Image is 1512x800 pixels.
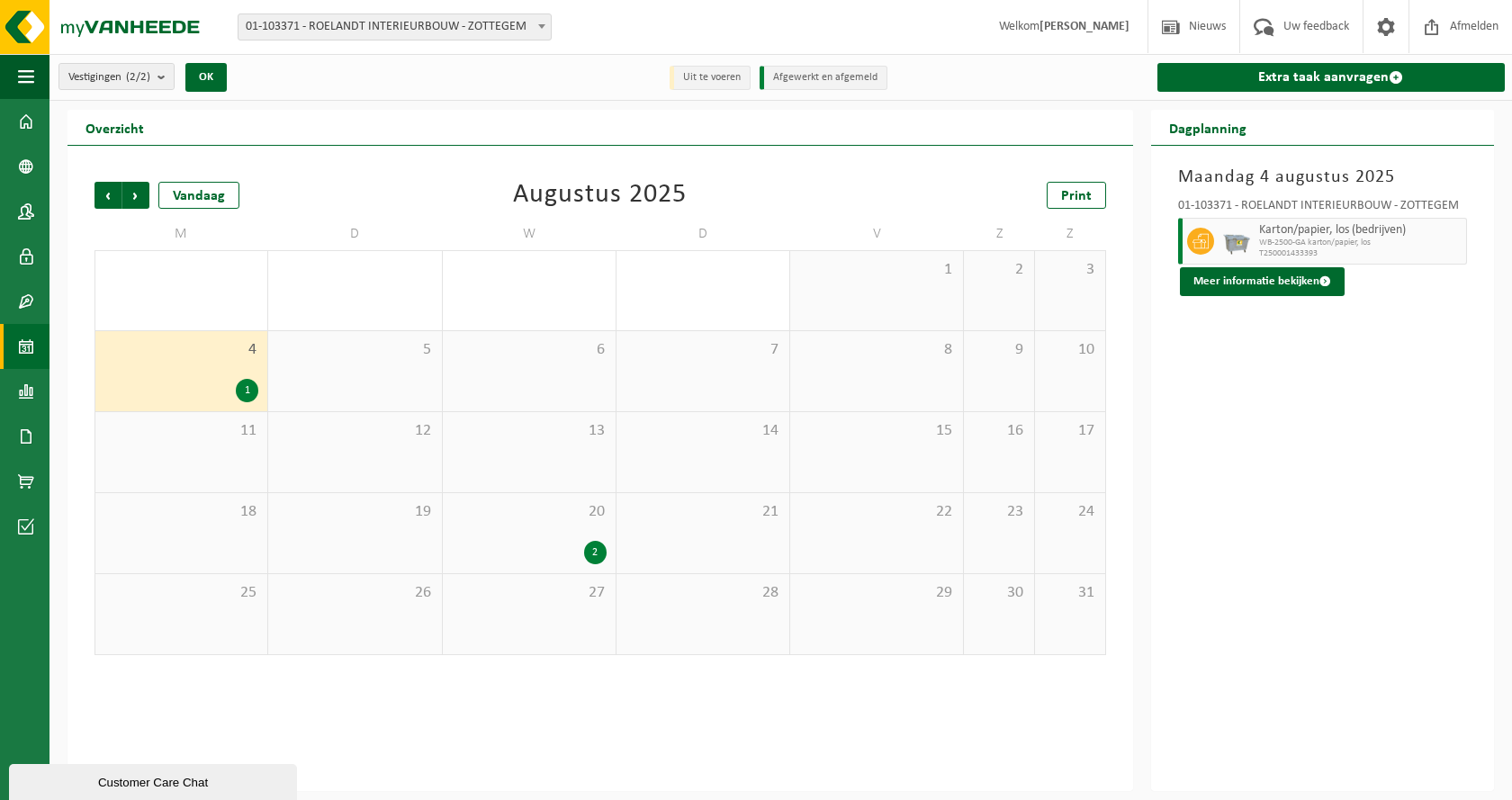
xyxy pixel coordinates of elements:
td: Z [964,218,1035,250]
td: D [268,218,442,250]
span: 29 [799,583,954,603]
span: 5 [277,340,432,360]
span: 18 [104,502,258,522]
span: 12 [277,421,432,441]
div: 2 [584,541,607,564]
span: 6 [452,340,607,360]
img: WB-2500-GAL-GY-01 [1223,228,1250,255]
span: 10 [1044,340,1096,360]
span: 28 [625,583,780,603]
td: V [790,218,964,250]
span: 13 [452,421,607,441]
span: 23 [973,502,1025,522]
li: Uit te voeren [670,66,751,90]
span: T250001433393 [1259,248,1462,259]
strong: [PERSON_NAME] [1039,20,1129,33]
div: Vandaag [158,182,239,209]
button: Vestigingen(2/2) [58,63,175,90]
td: Z [1035,218,1106,250]
span: 19 [277,502,432,522]
td: W [443,218,616,250]
span: WB-2500-GA karton/papier, los [1259,238,1462,248]
div: Augustus 2025 [513,182,687,209]
span: 8 [799,340,954,360]
span: 01-103371 - ROELANDT INTERIEURBOUW - ZOTTEGEM [238,14,551,40]
div: 01-103371 - ROELANDT INTERIEURBOUW - ZOTTEGEM [1178,200,1467,218]
span: 22 [799,502,954,522]
li: Afgewerkt en afgemeld [760,66,887,90]
a: Extra taak aanvragen [1157,63,1505,92]
div: 1 [236,379,258,402]
span: 31 [1044,583,1096,603]
span: Volgende [122,182,149,209]
span: 16 [973,421,1025,441]
span: Vorige [94,182,121,209]
span: 25 [104,583,258,603]
span: Vestigingen [68,64,150,91]
td: D [616,218,790,250]
span: 9 [973,340,1025,360]
span: 30 [973,583,1025,603]
span: 20 [452,502,607,522]
span: 21 [625,502,780,522]
h2: Overzicht [67,110,162,145]
span: 7 [625,340,780,360]
span: 3 [1044,260,1096,280]
span: 4 [104,340,258,360]
span: 24 [1044,502,1096,522]
span: 2 [973,260,1025,280]
span: 01-103371 - ROELANDT INTERIEURBOUW - ZOTTEGEM [238,13,552,40]
a: Print [1047,182,1106,209]
button: OK [185,63,227,92]
span: 27 [452,583,607,603]
span: 11 [104,421,258,441]
button: Meer informatie bekijken [1180,267,1345,296]
span: 17 [1044,421,1096,441]
h2: Dagplanning [1151,110,1264,145]
span: Karton/papier, los (bedrijven) [1259,223,1462,238]
iframe: chat widget [9,760,301,800]
span: 1 [799,260,954,280]
span: 26 [277,583,432,603]
span: Print [1061,189,1092,203]
h3: Maandag 4 augustus 2025 [1178,164,1467,191]
td: M [94,218,268,250]
span: 14 [625,421,780,441]
span: 15 [799,421,954,441]
count: (2/2) [126,71,150,83]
